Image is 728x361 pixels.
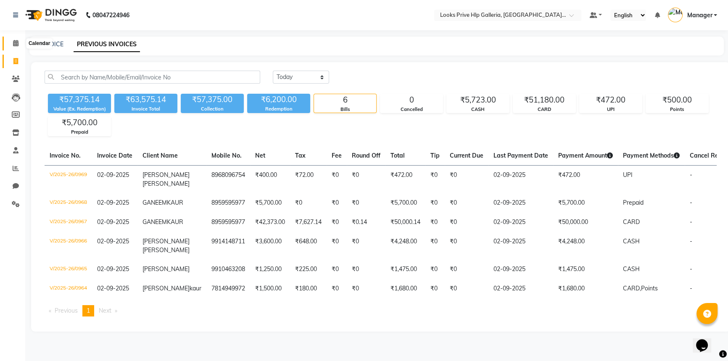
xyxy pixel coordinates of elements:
[558,152,613,159] span: Payment Amount
[290,213,327,232] td: ₹7,627.14
[142,237,190,245] span: [PERSON_NAME]
[445,260,488,279] td: ₹0
[380,106,443,113] div: Cancelled
[488,279,553,298] td: 02-09-2025
[92,3,129,27] b: 08047224946
[553,213,618,232] td: ₹50,000.00
[142,218,167,226] span: GANEEM
[211,152,242,159] span: Mobile No.
[21,3,79,27] img: logo
[87,307,90,314] span: 1
[445,279,488,298] td: ₹0
[693,327,720,353] iframe: chat widget
[425,165,445,193] td: ₹0
[385,260,425,279] td: ₹1,475.00
[327,279,347,298] td: ₹0
[250,232,290,260] td: ₹3,600.00
[48,129,111,136] div: Prepaid
[114,94,177,105] div: ₹63,575.14
[97,218,129,226] span: 02-09-2025
[142,180,190,187] span: [PERSON_NAME]
[488,213,553,232] td: 02-09-2025
[425,193,445,213] td: ₹0
[45,305,717,316] nav: Pagination
[97,199,129,206] span: 02-09-2025
[385,232,425,260] td: ₹4,248.00
[623,218,640,226] span: CARD
[425,260,445,279] td: ₹0
[45,232,92,260] td: V/2025-26/0966
[450,152,483,159] span: Current Due
[690,171,692,179] span: -
[623,265,640,273] span: CASH
[206,165,250,193] td: 8968096754
[380,94,443,106] div: 0
[290,165,327,193] td: ₹72.00
[580,106,642,113] div: UPI
[385,279,425,298] td: ₹1,680.00
[488,193,553,213] td: 02-09-2025
[580,94,642,106] div: ₹472.00
[347,213,385,232] td: ₹0.14
[290,260,327,279] td: ₹225.00
[206,232,250,260] td: 9914148711
[447,94,509,106] div: ₹5,723.00
[327,260,347,279] td: ₹0
[142,171,190,179] span: [PERSON_NAME]
[97,265,129,273] span: 02-09-2025
[250,165,290,193] td: ₹400.00
[250,193,290,213] td: ₹5,700.00
[623,285,641,292] span: CARD,
[74,37,140,52] a: PREVIOUS INVOICES
[687,11,712,20] span: Manager
[48,117,111,129] div: ₹5,700.00
[97,171,129,179] span: 02-09-2025
[623,171,633,179] span: UPI
[97,237,129,245] span: 02-09-2025
[295,152,306,159] span: Tax
[623,199,644,206] span: Prepaid
[513,106,575,113] div: CARD
[385,193,425,213] td: ₹5,700.00
[114,105,177,113] div: Invoice Total
[646,106,708,113] div: Points
[668,8,683,22] img: Manager
[690,285,692,292] span: -
[553,260,618,279] td: ₹1,475.00
[347,260,385,279] td: ₹0
[142,152,178,159] span: Client Name
[445,193,488,213] td: ₹0
[290,193,327,213] td: ₹0
[314,94,376,106] div: 6
[553,193,618,213] td: ₹5,700.00
[445,213,488,232] td: ₹0
[99,307,111,314] span: Next
[142,199,167,206] span: GANEEM
[250,279,290,298] td: ₹1,500.00
[488,260,553,279] td: 02-09-2025
[425,232,445,260] td: ₹0
[327,165,347,193] td: ₹0
[290,232,327,260] td: ₹648.00
[45,165,92,193] td: V/2025-26/0969
[553,232,618,260] td: ₹4,248.00
[445,232,488,260] td: ₹0
[142,265,190,273] span: [PERSON_NAME]
[646,94,708,106] div: ₹500.00
[690,218,692,226] span: -
[332,152,342,159] span: Fee
[55,307,78,314] span: Previous
[97,285,129,292] span: 02-09-2025
[445,165,488,193] td: ₹0
[181,105,244,113] div: Collection
[385,213,425,232] td: ₹50,000.14
[206,213,250,232] td: 8959595977
[142,246,190,254] span: [PERSON_NAME]
[26,39,52,49] div: Calendar
[255,152,265,159] span: Net
[247,94,310,105] div: ₹6,200.00
[206,193,250,213] td: 8959595977
[347,165,385,193] td: ₹0
[347,279,385,298] td: ₹0
[553,279,618,298] td: ₹1,680.00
